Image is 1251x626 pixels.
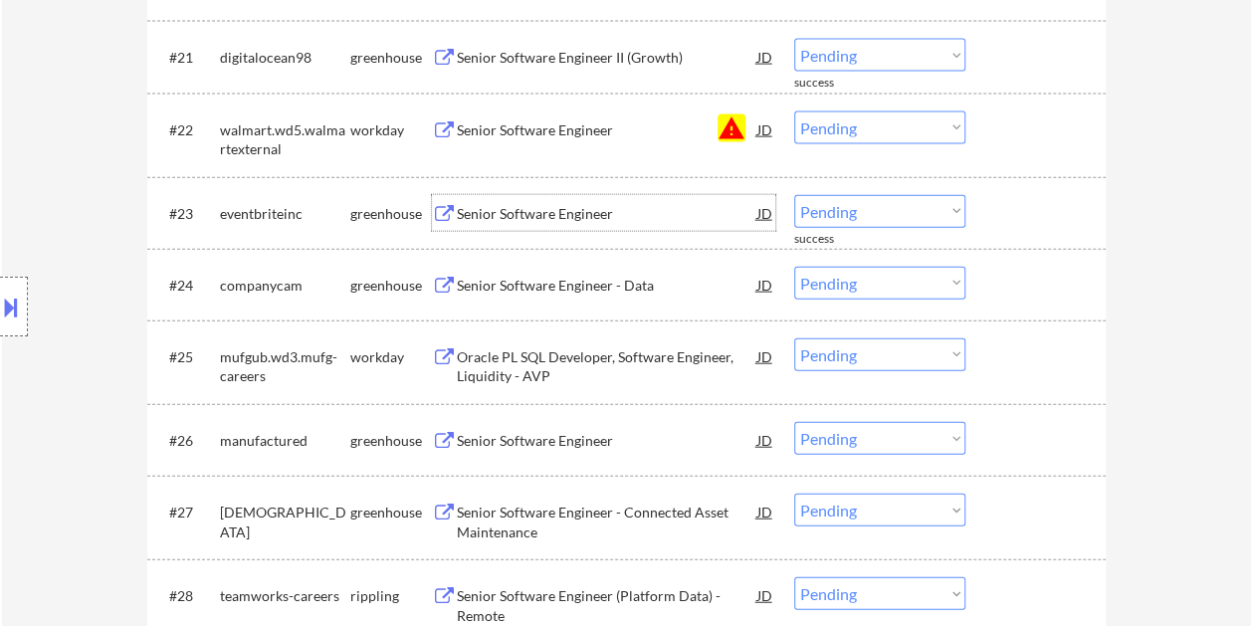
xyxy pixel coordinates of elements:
div: greenhouse [350,204,432,224]
div: #27 [169,503,204,522]
div: Senior Software Engineer [457,120,757,140]
div: greenhouse [350,276,432,296]
div: walmart.wd5.walmartexternal [220,120,350,159]
div: JD [755,422,775,458]
div: rippling [350,586,432,606]
div: Senior Software Engineer - Data [457,276,757,296]
div: teamworks-careers [220,586,350,606]
div: JD [755,338,775,374]
div: [DEMOGRAPHIC_DATA] [220,503,350,541]
div: Oracle PL SQL Developer, Software Engineer, Liquidity - AVP [457,347,757,386]
div: JD [755,577,775,613]
div: JD [755,267,775,303]
div: Senior Software Engineer - Connected Asset Maintenance [457,503,757,541]
div: #28 [169,586,204,606]
div: #21 [169,48,204,68]
div: #22 [169,120,204,140]
div: Senior Software Engineer II (Growth) [457,48,757,68]
div: digitalocean98 [220,48,350,68]
button: warning [718,114,745,142]
div: JD [755,39,775,75]
div: greenhouse [350,503,432,522]
div: JD [755,494,775,529]
div: workday [350,120,432,140]
div: success [794,75,874,92]
div: Senior Software Engineer [457,431,757,451]
div: greenhouse [350,431,432,451]
div: JD [755,195,775,231]
div: greenhouse [350,48,432,68]
div: workday [350,347,432,367]
div: Senior Software Engineer (Platform Data) - Remote [457,586,757,625]
div: success [794,231,874,248]
div: JD [755,111,775,147]
div: Senior Software Engineer [457,204,757,224]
